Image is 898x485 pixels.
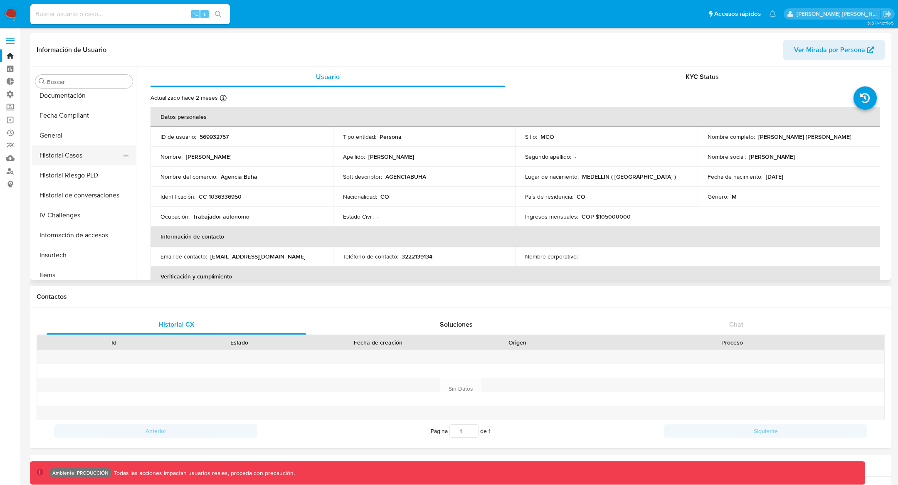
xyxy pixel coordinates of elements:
p: Persona [380,133,402,140]
p: Agencia Buha [221,173,257,180]
span: Accesos rápidos [714,10,761,18]
p: [EMAIL_ADDRESS][DOMAIN_NAME] [210,253,306,260]
p: CO [577,193,585,200]
div: Estado [183,338,296,347]
th: Datos personales [150,107,880,127]
th: Verificación y cumplimiento [150,266,880,286]
p: [PERSON_NAME] [749,153,795,160]
p: MEDELLIN ( [GEOGRAPHIC_DATA] ) [582,173,676,180]
button: Información de accesos [32,225,136,245]
a: Salir [883,10,892,18]
p: M [732,193,737,200]
p: 3222139134 [402,253,432,260]
p: [DATE] [766,173,783,180]
p: Sitio : [525,133,537,140]
p: Identificación : [160,193,195,200]
p: [PERSON_NAME] [368,153,414,160]
p: Trabajador autonomo [193,213,249,220]
p: Apellido : [343,153,365,160]
p: Teléfono de contacto : [343,253,398,260]
span: Historial CX [158,320,195,329]
p: Nombre del comercio : [160,173,217,180]
th: Información de contacto [150,226,880,246]
button: Siguiente [664,424,867,438]
p: CC 1036336950 [199,193,242,200]
p: Nombre social : [708,153,746,160]
span: s [203,10,206,18]
button: General [32,126,136,145]
h1: Información de Usuario [37,46,106,54]
p: [PERSON_NAME] [PERSON_NAME] [758,133,851,140]
p: Todas las acciones impactan usuarios reales, proceda con precaución. [112,469,295,477]
p: ID de usuario : [160,133,196,140]
button: Anterior [54,424,257,438]
span: Página de [431,424,491,438]
p: Nacionalidad : [343,193,377,200]
a: Notificaciones [769,10,776,17]
button: Historial Casos [32,145,129,165]
p: CO [380,193,389,200]
p: País de residencia : [525,193,573,200]
button: Fecha Compliant [32,106,136,126]
p: 569932757 [200,133,229,140]
span: ⌥ [192,10,198,18]
p: COP $105000000 [582,213,631,220]
button: Historial de conversaciones [32,185,136,205]
p: Nombre corporativo : [525,253,578,260]
span: Chat [729,320,743,329]
input: Buscar [47,78,129,86]
p: Género : [708,193,728,200]
p: Ingresos mensuales : [525,213,578,220]
button: Buscar [39,78,45,85]
span: Ver Mirada por Persona [794,40,865,60]
p: Nombre : [160,153,183,160]
p: AGENCIABUHA [385,173,426,180]
button: Insurtech [32,245,136,265]
p: Estado Civil : [343,213,374,220]
div: Proceso [586,338,878,347]
button: search-icon [210,8,227,20]
p: Segundo apellido : [525,153,571,160]
p: Fecha de nacimiento : [708,173,762,180]
p: Actualizado hace 2 meses [150,94,218,102]
button: Ver Mirada por Persona [783,40,885,60]
p: Ocupación : [160,213,190,220]
p: Tipo entidad : [343,133,376,140]
p: stella.andriano@mercadolibre.com [797,10,881,18]
h1: Contactos [37,293,885,301]
p: - [581,253,583,260]
p: Soft descriptor : [343,173,382,180]
input: Buscar usuario o caso... [30,9,230,20]
span: Usuario [316,72,340,81]
div: Fecha de creación [307,338,449,347]
button: Items [32,265,136,285]
button: IV Challenges [32,205,136,225]
p: Lugar de nacimiento : [525,173,579,180]
p: Nombre completo : [708,133,755,140]
p: Ambiente: PRODUCCIÓN [52,471,109,475]
div: Id [57,338,171,347]
span: Soluciones [440,320,473,329]
p: [PERSON_NAME] [186,153,232,160]
p: - [377,213,379,220]
span: 1 [488,427,491,435]
div: Origen [461,338,574,347]
p: Email de contacto : [160,253,207,260]
button: Documentación [32,86,136,106]
span: KYC Status [686,72,719,81]
p: MCO [540,133,554,140]
button: Historial Riesgo PLD [32,165,136,185]
p: - [575,153,576,160]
